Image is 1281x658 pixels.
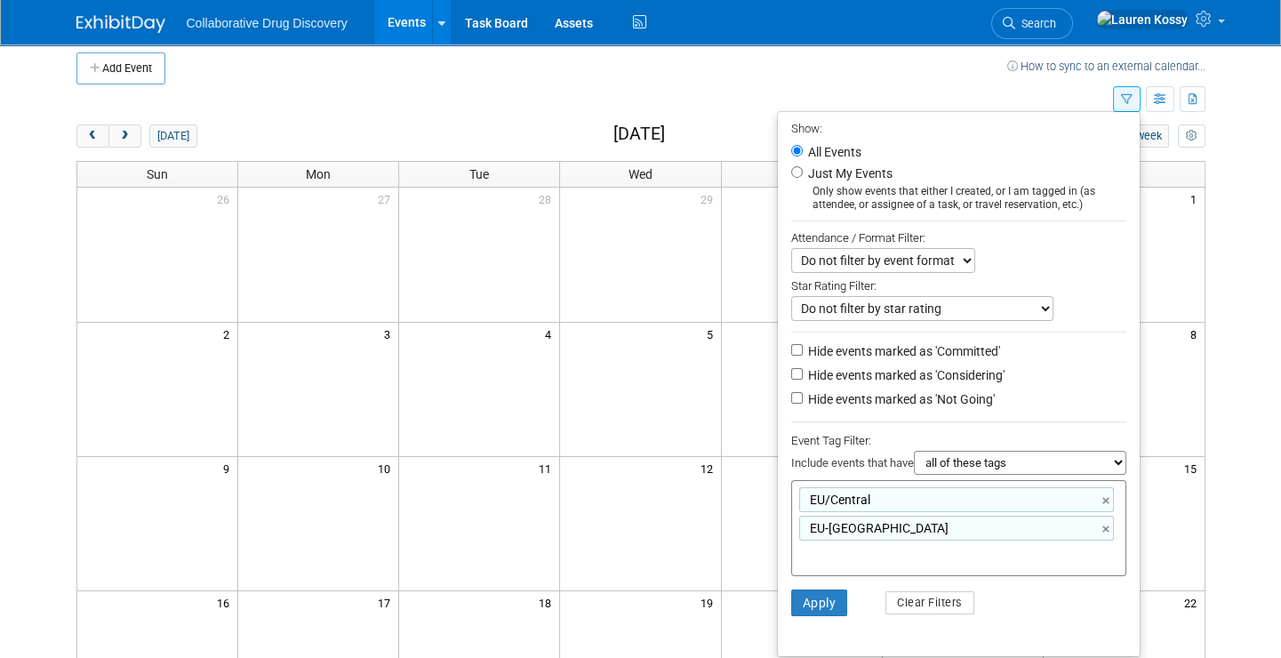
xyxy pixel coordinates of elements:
label: Hide events marked as 'Not Going' [805,390,995,408]
span: 4 [543,323,559,345]
button: Apply [791,590,848,616]
span: Mon [306,167,331,181]
span: Search [1015,17,1056,30]
button: [DATE] [149,124,196,148]
span: Sun [147,167,168,181]
i: Personalize Calendar [1186,131,1197,142]
span: EU-[GEOGRAPHIC_DATA] [806,519,949,537]
button: myCustomButton [1178,124,1205,148]
span: 15 [1182,457,1205,479]
span: EU/Central [806,491,870,509]
span: Tue [469,167,489,181]
div: Attendance / Format Filter: [791,228,1126,248]
span: 11 [537,457,559,479]
h2: [DATE] [613,124,665,144]
span: 28 [537,188,559,210]
label: Just My Events [805,164,893,182]
span: 12 [699,457,721,479]
span: 2 [221,323,237,345]
span: 19 [699,591,721,614]
span: 8 [1189,323,1205,345]
span: Collaborative Drug Discovery [187,16,348,30]
span: 17 [376,591,398,614]
span: 22 [1182,591,1205,614]
button: Add Event [76,52,165,84]
span: 29 [699,188,721,210]
span: 16 [215,591,237,614]
div: Include events that have [791,451,1126,480]
a: × [1102,491,1114,511]
img: ExhibitDay [76,15,165,33]
span: 5 [705,323,721,345]
img: Lauren Kossy [1096,10,1189,29]
button: week [1128,124,1169,148]
button: prev [76,124,109,148]
span: 26 [215,188,237,210]
div: Only show events that either I created, or I am tagged in (as attendee, or assignee of a task, or... [791,185,1126,212]
div: Event Tag Filter: [791,430,1126,451]
span: 3 [382,323,398,345]
span: 9 [221,457,237,479]
label: Hide events marked as 'Committed' [805,342,1000,360]
span: 18 [537,591,559,614]
label: Hide events marked as 'Considering' [805,366,1005,384]
span: 1 [1189,188,1205,210]
a: Search [991,8,1073,39]
a: How to sync to an external calendar... [1007,60,1205,73]
button: next [108,124,141,148]
span: Wed [628,167,653,181]
label: All Events [805,146,861,158]
div: Star Rating Filter: [791,273,1126,296]
span: 10 [376,457,398,479]
a: × [1102,519,1114,540]
button: Clear Filters [885,591,974,614]
span: 27 [376,188,398,210]
div: Show: [791,116,1126,139]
